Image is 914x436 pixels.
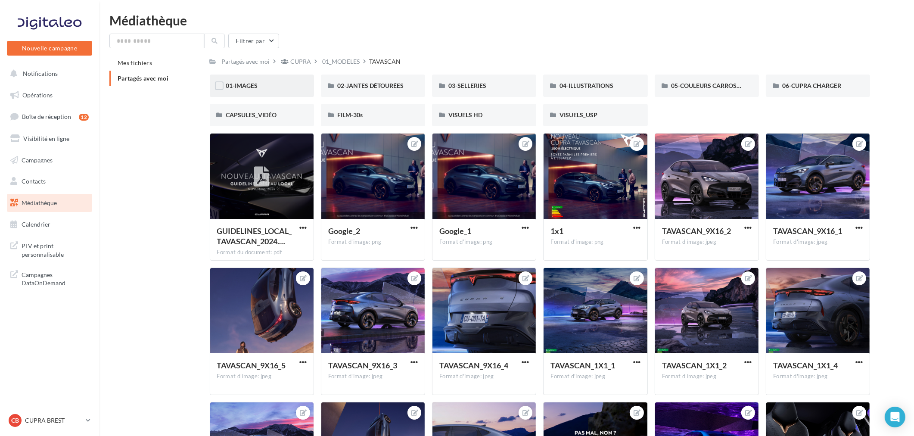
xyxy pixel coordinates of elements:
span: TAVASCAN_1X1_1 [550,361,615,370]
span: GUIDELINES_LOCAL_TAVASCAN_2024.pdf [217,226,292,246]
div: Médiathèque [109,14,904,27]
a: Boîte de réception12 [5,107,94,126]
a: PLV et print personnalisable [5,237,94,262]
span: CAPSULES_VIDÉO [226,111,277,118]
span: Médiathèque [22,199,57,206]
div: Format du document: pdf [217,249,307,256]
span: TAVASCAN_9X16_1 [773,226,842,236]
div: Partagés avec moi [222,57,270,66]
span: TAVASCAN_9X16_4 [439,361,508,370]
a: Campagnes DataOnDemand [5,265,94,291]
p: CUPRA BREST [25,416,82,425]
a: CB CUPRA BREST [7,412,92,429]
span: FILM-30s [337,111,363,118]
span: Google_1 [439,226,471,236]
a: Calendrier [5,215,94,234]
span: TAVASCAN_9X16_5 [217,361,286,370]
span: VISUELS HD [448,111,482,118]
a: Visibilité en ligne [5,130,94,148]
div: Format d'image: jpeg [662,373,752,380]
div: 01_MODELES [323,57,360,66]
span: Boîte de réception [22,113,71,120]
span: 02-JANTES DÉTOURÉES [337,82,404,89]
button: Notifications [5,65,90,83]
span: 04-ILLUSTRATIONS [560,82,613,89]
button: Nouvelle campagne [7,41,92,56]
span: Notifications [23,70,58,77]
span: Partagés avec moi [118,75,168,82]
span: Visibilité en ligne [23,135,69,142]
span: Campagnes [22,156,53,163]
span: Contacts [22,178,46,185]
div: 12 [79,114,89,121]
span: VISUELS_USP [560,111,597,118]
div: Format d'image: jpeg [662,238,752,246]
div: Format d'image: jpeg [439,373,529,380]
span: Campagnes DataOnDemand [22,269,89,287]
div: TAVASCAN [370,57,401,66]
div: Format d'image: png [550,238,640,246]
span: Mes fichiers [118,59,152,66]
a: Opérations [5,86,94,104]
span: TAVASCAN_1X1_2 [662,361,727,370]
div: Open Intercom Messenger [885,407,905,427]
span: PLV et print personnalisable [22,240,89,258]
span: 01-IMAGES [226,82,258,89]
span: Google_2 [328,226,360,236]
span: CB [11,416,19,425]
div: Format d'image: png [439,238,529,246]
div: Format d'image: jpeg [328,373,418,380]
span: Opérations [22,91,53,99]
a: Campagnes [5,151,94,169]
span: TAVASCAN_1X1_4 [773,361,838,370]
div: Format d'image: jpeg [773,238,863,246]
span: 06-CUPRA CHARGER [782,82,841,89]
span: TAVASCAN_9X16_3 [328,361,397,370]
div: Format d'image: jpeg [217,373,307,380]
a: Médiathèque [5,194,94,212]
span: Calendrier [22,221,50,228]
div: Format d'image: png [328,238,418,246]
div: Format d'image: jpeg [550,373,640,380]
span: TAVASCAN_9X16_2 [662,226,731,236]
button: Filtrer par [228,34,279,48]
span: 1x1 [550,226,563,236]
a: Contacts [5,172,94,190]
span: 05-COULEURS CARROSSERIES [671,82,756,89]
div: Format d'image: jpeg [773,373,863,380]
span: 03-SELLERIES [448,82,486,89]
div: CUPRA [291,57,311,66]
